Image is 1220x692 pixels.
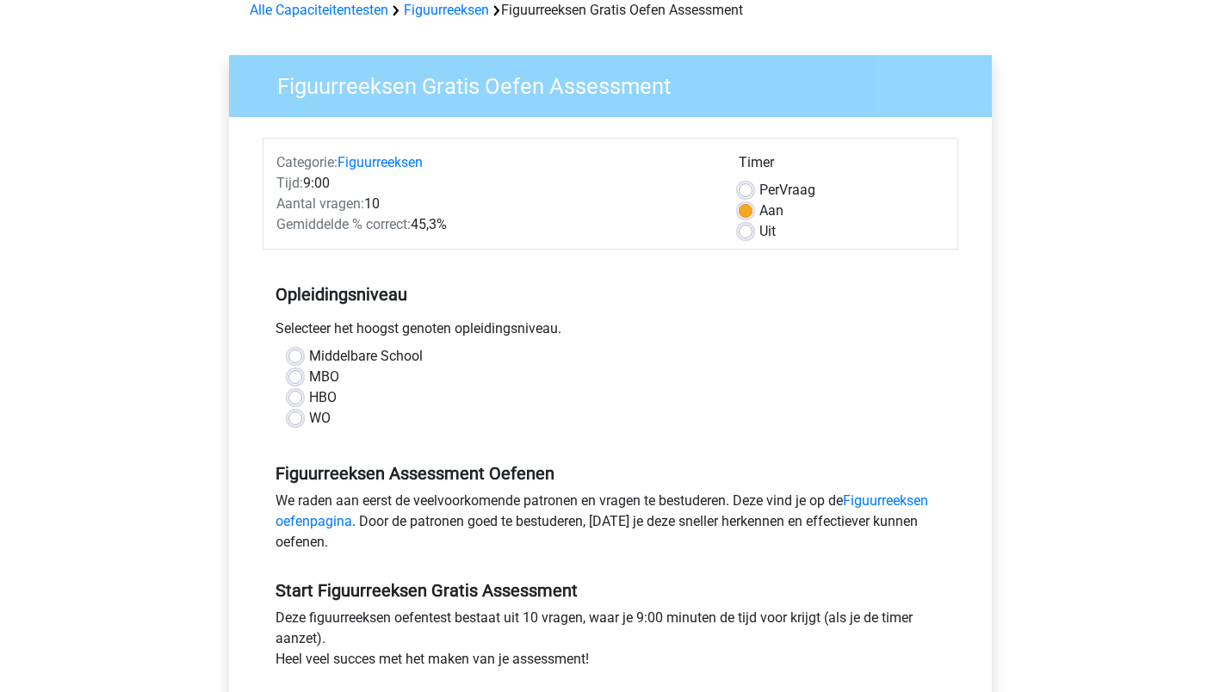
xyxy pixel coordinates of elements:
span: Gemiddelde % correct: [276,216,411,232]
label: Aan [759,201,783,221]
span: Categorie: [276,154,338,170]
span: Tijd: [276,175,303,191]
a: Alle Capaciteitentesten [250,2,388,18]
div: 45,3% [263,214,726,235]
div: 9:00 [263,173,726,194]
div: Deze figuurreeksen oefentest bestaat uit 10 vragen, waar je 9:00 minuten de tijd voor krijgt (als... [263,608,958,677]
h5: Start Figuurreeksen Gratis Assessment [276,580,945,601]
div: We raden aan eerst de veelvoorkomende patronen en vragen te bestuderen. Deze vind je op de . Door... [263,491,958,559]
h5: Figuurreeksen Assessment Oefenen [276,463,945,484]
h3: Figuurreeksen Gratis Oefen Assessment [257,66,979,100]
div: Timer [739,152,944,180]
a: Figuurreeksen [404,2,489,18]
div: Selecteer het hoogst genoten opleidingsniveau. [263,318,958,346]
label: MBO [309,367,339,387]
span: Per [759,182,779,198]
label: WO [309,408,331,429]
div: 10 [263,194,726,214]
span: Aantal vragen: [276,195,364,212]
label: Middelbare School [309,346,423,367]
label: Vraag [759,180,815,201]
label: HBO [309,387,337,408]
a: Figuurreeksen [338,154,423,170]
label: Uit [759,221,776,242]
h5: Opleidingsniveau [276,277,945,312]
